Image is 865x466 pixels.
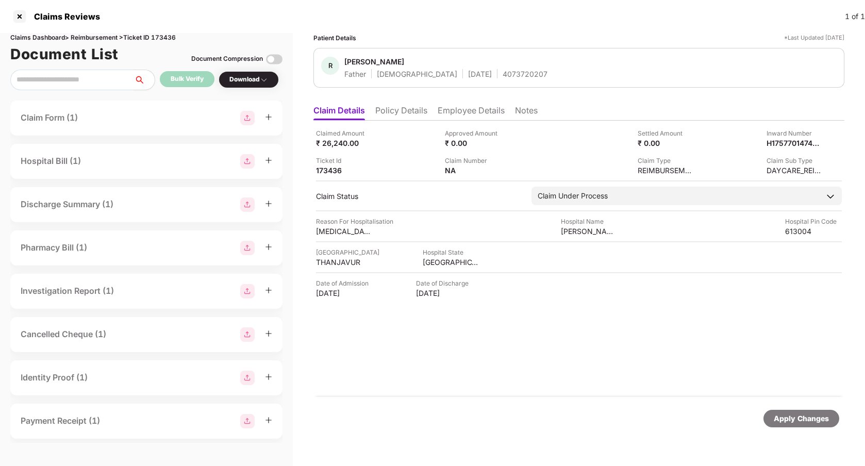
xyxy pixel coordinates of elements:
[767,156,823,165] div: Claim Sub Type
[767,128,823,138] div: Inward Number
[21,241,87,254] div: Pharmacy Bill (1)
[21,285,114,297] div: Investigation Report (1)
[265,373,272,380] span: plus
[638,156,694,165] div: Claim Type
[260,76,268,84] img: svg+xml;base64,PHN2ZyBpZD0iRHJvcGRvd24tMzJ4MzIiIHhtbG5zPSJodHRwOi8vd3d3LnczLm9yZy8yMDAwL3N2ZyIgd2...
[240,241,255,255] img: svg+xml;base64,PHN2ZyBpZD0iR3JvdXBfMjg4MTMiIGRhdGEtbmFtZT0iR3JvdXAgMjg4MTMiIHhtbG5zPSJodHRwOi8vd3...
[171,74,204,84] div: Bulk Verify
[10,43,119,65] h1: Document List
[265,157,272,164] span: plus
[638,165,694,175] div: REIMBURSEMENT
[774,413,829,424] div: Apply Changes
[316,191,521,201] div: Claim Status
[321,57,339,75] div: R
[445,138,502,148] div: ₹ 0.00
[265,200,272,207] span: plus
[265,287,272,294] span: plus
[561,226,618,236] div: [PERSON_NAME][GEOGRAPHIC_DATA]
[313,105,365,120] li: Claim Details
[313,33,356,43] div: Patient Details
[825,191,836,202] img: downArrowIcon
[445,156,502,165] div: Claim Number
[28,11,100,22] div: Claims Reviews
[468,69,492,79] div: [DATE]
[784,33,844,43] div: *Last Updated [DATE]
[561,217,618,226] div: Hospital Name
[21,111,78,124] div: Claim Form (1)
[240,284,255,298] img: svg+xml;base64,PHN2ZyBpZD0iR3JvdXBfMjg4MTMiIGRhdGEtbmFtZT0iR3JvdXAgMjg4MTMiIHhtbG5zPSJodHRwOi8vd3...
[265,417,272,424] span: plus
[344,57,404,66] div: [PERSON_NAME]
[240,371,255,385] img: svg+xml;base64,PHN2ZyBpZD0iR3JvdXBfMjg4MTMiIGRhdGEtbmFtZT0iR3JvdXAgMjg4MTMiIHhtbG5zPSJodHRwOi8vd3...
[316,278,373,288] div: Date of Admission
[438,105,505,120] li: Employee Details
[240,111,255,125] img: svg+xml;base64,PHN2ZyBpZD0iR3JvdXBfMjg4MTMiIGRhdGEtbmFtZT0iR3JvdXAgMjg4MTMiIHhtbG5zPSJodHRwOi8vd3...
[423,247,479,257] div: Hospital State
[240,154,255,169] img: svg+xml;base64,PHN2ZyBpZD0iR3JvdXBfMjg4MTMiIGRhdGEtbmFtZT0iR3JvdXAgMjg4MTMiIHhtbG5zPSJodHRwOi8vd3...
[240,197,255,212] img: svg+xml;base64,PHN2ZyBpZD0iR3JvdXBfMjg4MTMiIGRhdGEtbmFtZT0iR3JvdXAgMjg4MTMiIHhtbG5zPSJodHRwOi8vd3...
[240,327,255,342] img: svg+xml;base64,PHN2ZyBpZD0iR3JvdXBfMjg4MTMiIGRhdGEtbmFtZT0iR3JvdXAgMjg4MTMiIHhtbG5zPSJodHRwOi8vd3...
[316,128,373,138] div: Claimed Amount
[240,414,255,428] img: svg+xml;base64,PHN2ZyBpZD0iR3JvdXBfMjg4MTMiIGRhdGEtbmFtZT0iR3JvdXAgMjg4MTMiIHhtbG5zPSJodHRwOi8vd3...
[767,165,823,175] div: DAYCARE_REIMBURSEMENT
[423,257,479,267] div: [GEOGRAPHIC_DATA]
[845,11,865,22] div: 1 of 1
[191,54,263,64] div: Document Compression
[538,190,608,202] div: Claim Under Process
[265,330,272,337] span: plus
[785,217,842,226] div: Hospital Pin Code
[377,69,457,79] div: [DEMOGRAPHIC_DATA]
[445,165,502,175] div: NA
[21,371,88,384] div: Identity Proof (1)
[134,76,155,84] span: search
[416,278,473,288] div: Date of Discharge
[503,69,547,79] div: 4073720207
[21,198,113,211] div: Discharge Summary (1)
[316,217,393,226] div: Reason For Hospitalisation
[316,257,373,267] div: THANJAVUR
[229,75,268,85] div: Download
[316,156,373,165] div: Ticket Id
[265,243,272,251] span: plus
[10,33,282,43] div: Claims Dashboard > Reimbursement > Ticket ID 173436
[266,51,282,68] img: svg+xml;base64,PHN2ZyBpZD0iVG9nZ2xlLTMyeDMyIiB4bWxucz0iaHR0cDovL3d3dy53My5vcmcvMjAwMC9zdmciIHdpZH...
[316,288,373,298] div: [DATE]
[316,138,373,148] div: ₹ 26,240.00
[785,226,842,236] div: 613004
[767,138,823,148] div: H1757701474805802010
[344,69,366,79] div: Father
[21,155,81,168] div: Hospital Bill (1)
[21,328,106,341] div: Cancelled Cheque (1)
[134,70,155,90] button: search
[316,226,373,236] div: [MEDICAL_DATA]
[316,247,379,257] div: [GEOGRAPHIC_DATA]
[638,138,694,148] div: ₹ 0.00
[316,165,373,175] div: 173436
[638,128,694,138] div: Settled Amount
[416,288,473,298] div: [DATE]
[265,113,272,121] span: plus
[515,105,538,120] li: Notes
[445,128,502,138] div: Approved Amount
[375,105,427,120] li: Policy Details
[21,414,100,427] div: Payment Receipt (1)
